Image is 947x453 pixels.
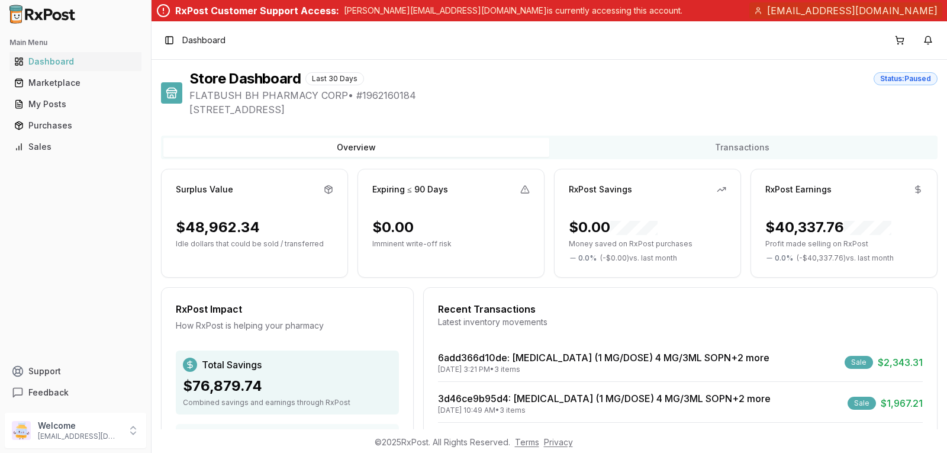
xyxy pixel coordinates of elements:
[569,239,726,249] p: Money saved on RxPost purchases
[5,361,146,382] button: Support
[9,136,141,158] a: Sales
[765,239,923,249] p: Profit made selling on RxPost
[28,387,69,399] span: Feedback
[438,316,923,328] div: Latest inventory movements
[515,437,539,447] a: Terms
[189,88,938,102] span: FLATBUSH BH PHARMACY CORP • # 1962160184
[14,77,137,89] div: Marketplace
[12,421,31,440] img: User avatar
[14,120,137,131] div: Purchases
[600,253,677,263] span: ( - $0.00 ) vs. last month
[183,377,392,396] div: $76,879.74
[5,5,80,24] img: RxPost Logo
[5,137,146,156] button: Sales
[14,98,137,110] div: My Posts
[38,420,120,432] p: Welcome
[549,138,935,157] button: Transactions
[176,239,333,249] p: Idle dollars that could be sold / transferred
[189,69,301,88] h1: Store Dashboard
[438,406,771,415] div: [DATE] 10:49 AM • 3 items
[176,302,399,316] div: RxPost Impact
[9,115,141,136] a: Purchases
[9,72,141,94] a: Marketplace
[182,34,226,46] span: Dashboard
[14,141,137,153] div: Sales
[5,73,146,92] button: Marketplace
[202,358,262,372] span: Total Savings
[765,218,891,237] div: $40,337.76
[182,34,226,46] nav: breadcrumb
[544,437,573,447] a: Privacy
[438,352,769,364] a: 6add366d10de: [MEDICAL_DATA] (1 MG/DOSE) 4 MG/3ML SOPN+2 more
[372,184,448,195] div: Expiring ≤ 90 Days
[881,396,923,410] span: $1,967.21
[176,320,399,332] div: How RxPost is helping your pharmacy
[5,116,146,135] button: Purchases
[14,56,137,68] div: Dashboard
[765,184,832,195] div: RxPost Earnings
[163,138,549,157] button: Overview
[175,4,339,18] div: RxPost Customer Support Access:
[438,302,923,316] div: Recent Transactions
[372,218,414,237] div: $0.00
[9,94,141,115] a: My Posts
[797,253,894,263] span: ( - $40,337.76 ) vs. last month
[38,432,120,441] p: [EMAIL_ADDRESS][DOMAIN_NAME]
[305,72,364,85] div: Last 30 Days
[848,397,876,410] div: Sale
[5,52,146,71] button: Dashboard
[438,365,769,374] div: [DATE] 3:21 PM • 3 items
[767,4,938,18] span: [EMAIL_ADDRESS][DOMAIN_NAME]
[183,398,392,407] div: Combined savings and earnings through RxPost
[569,218,658,237] div: $0.00
[5,95,146,114] button: My Posts
[775,253,793,263] span: 0.0 %
[372,239,530,249] p: Imminent write-off risk
[9,38,141,47] h2: Main Menu
[845,356,873,369] div: Sale
[176,184,233,195] div: Surplus Value
[344,5,682,17] p: [PERSON_NAME][EMAIL_ADDRESS][DOMAIN_NAME] is currently accessing this account.
[5,382,146,403] button: Feedback
[878,355,923,370] span: $2,343.31
[874,72,938,85] div: Status: Paused
[578,253,597,263] span: 0.0 %
[9,51,141,72] a: Dashboard
[189,102,938,117] span: [STREET_ADDRESS]
[569,184,632,195] div: RxPost Savings
[438,393,771,404] a: 3d46ce9b95d4: [MEDICAL_DATA] (1 MG/DOSE) 4 MG/3ML SOPN+2 more
[176,218,260,237] div: $48,962.34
